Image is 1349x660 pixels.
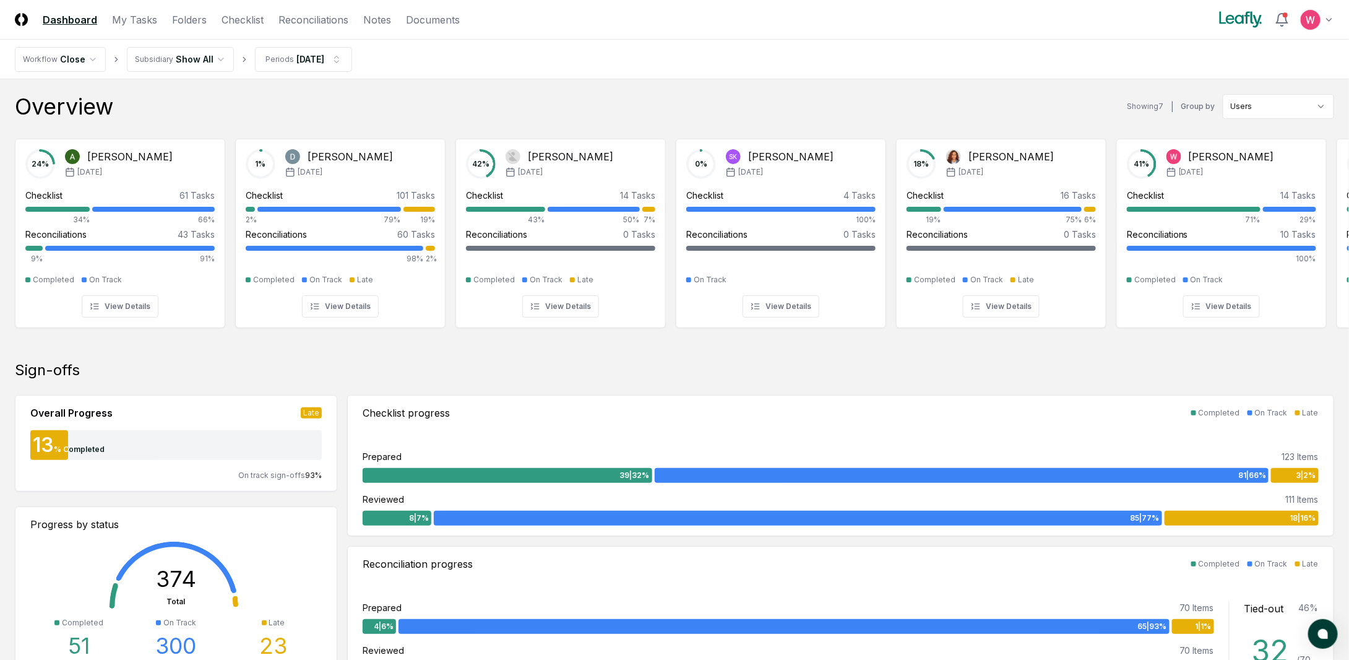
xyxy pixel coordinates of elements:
[45,253,215,264] div: 91%
[298,167,322,178] span: [DATE]
[620,189,655,202] div: 14 Tasks
[357,274,373,285] div: Late
[1018,274,1034,285] div: Late
[1183,295,1260,318] button: View Details
[1064,228,1096,241] div: 0 Tasks
[1281,189,1316,202] div: 14 Tasks
[1127,253,1316,264] div: 100%
[246,228,307,241] div: Reconciliations
[62,617,103,628] div: Completed
[1131,513,1160,524] span: 85 | 77 %
[1286,493,1319,506] div: 111 Items
[907,228,968,241] div: Reconciliations
[426,253,435,264] div: 2%
[1290,513,1316,524] span: 18 | 16 %
[743,295,819,318] button: View Details
[25,214,90,225] div: 34%
[363,406,450,420] div: Checklist progress
[528,149,613,164] div: [PERSON_NAME]
[730,152,738,162] span: SK
[301,407,322,419] div: Late
[1238,470,1266,481] span: 81 | 66 %
[1084,214,1096,225] div: 6%
[1255,407,1288,419] div: On Track
[455,129,666,328] a: 42%John Falbo[PERSON_NAME][DATE]Checklist14 Tasks43%50%7%Reconciliations0 TasksCompletedOn TrackL...
[1127,228,1188,241] div: Reconciliations
[409,513,429,524] span: 8 | 7 %
[1299,601,1319,616] div: 46 %
[30,435,54,455] div: 13
[944,214,1082,225] div: 75%
[15,13,28,26] img: Logo
[946,149,961,164] img: Tasha Lane
[363,493,404,506] div: Reviewed
[23,54,58,65] div: Workflow
[907,189,944,202] div: Checklist
[397,189,435,202] div: 101 Tasks
[25,228,87,241] div: Reconciliations
[54,444,105,455] div: % Completed
[466,189,503,202] div: Checklist
[397,228,435,241] div: 60 Tasks
[1263,214,1316,225] div: 29%
[1303,558,1319,570] div: Late
[676,129,886,328] a: 0%SK[PERSON_NAME][DATE]Checklist4 Tasks100%Reconciliations0 TasksOn TrackView Details
[1171,100,1174,113] div: |
[403,214,435,225] div: 19%
[77,167,102,178] span: [DATE]
[970,274,1003,285] div: On Track
[473,274,515,285] div: Completed
[748,149,834,164] div: [PERSON_NAME]
[302,295,379,318] button: View Details
[959,167,983,178] span: [DATE]
[259,633,287,658] div: 23
[363,12,391,27] a: Notes
[30,406,113,420] div: Overall Progress
[522,295,599,318] button: View Details
[896,129,1106,328] a: 18%Tasha Lane[PERSON_NAME][DATE]Checklist16 Tasks19%75%6%Reconciliations0 TasksCompletedOn TrackL...
[68,633,90,658] div: 51
[222,12,264,27] a: Checklist
[1301,10,1321,30] img: ACg8ocIceHSWyQfagGvDoxhDyw_3B2kX-HJcUhl_gb0t8GGG-Ydwuw=s96-c
[257,214,400,225] div: 79%
[15,47,352,72] nav: breadcrumb
[1255,558,1288,570] div: On Track
[374,621,394,632] span: 4 | 6 %
[135,54,173,65] div: Subsidiary
[1179,601,1214,614] div: 70 Items
[363,557,473,571] div: Reconciliation progress
[285,149,300,164] img: Donna Jordan
[25,253,43,264] div: 9%
[623,228,655,241] div: 0 Tasks
[89,274,122,285] div: On Track
[1282,450,1319,463] div: 123 Items
[1199,407,1240,419] div: Completed
[1127,189,1164,202] div: Checklist
[172,12,207,27] a: Folders
[620,470,650,481] span: 39 | 32 %
[65,149,80,164] img: Annie Khederlarian
[43,12,97,27] a: Dashboard
[1244,601,1284,616] div: Tied-out
[246,189,283,202] div: Checklist
[1189,149,1274,164] div: [PERSON_NAME]
[309,274,342,285] div: On Track
[1179,167,1204,178] span: [DATE]
[238,471,305,480] span: On track sign-offs
[466,228,527,241] div: Reconciliations
[278,12,348,27] a: Reconciliations
[1138,621,1167,632] span: 65 | 93 %
[296,53,324,66] div: [DATE]
[1199,558,1240,570] div: Completed
[269,617,285,628] div: Late
[1179,644,1214,657] div: 70 Items
[308,149,393,164] div: [PERSON_NAME]
[305,471,322,480] span: 93 %
[179,189,215,202] div: 61 Tasks
[1061,189,1096,202] div: 16 Tasks
[686,189,723,202] div: Checklist
[178,228,215,241] div: 43 Tasks
[914,274,955,285] div: Completed
[30,517,322,532] div: Progress by status
[87,149,173,164] div: [PERSON_NAME]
